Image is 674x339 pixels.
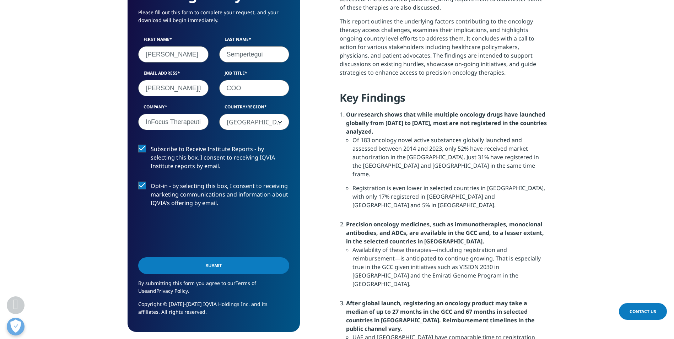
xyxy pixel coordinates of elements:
strong: Our research shows that while multiple oncology drugs have launched globally from [DATE] to [DATE... [346,111,547,135]
a: Contact Us [619,303,667,320]
li: Registration is even lower in selected countries in [GEOGRAPHIC_DATA], with only 17% registered i... [352,184,547,215]
p: This report outlines the underlying factors contributing to the oncology therapy access challenge... [340,17,547,82]
p: By submitting this form you agree to our and . [138,279,289,300]
strong: Precision oncology medicines, such as immunotherapies, monoclonal antibodies, and ADCs, are avail... [346,220,544,245]
span: Contact Us [630,308,656,314]
label: Email Address [138,70,209,80]
strong: After global launch, registering an oncology product may take a median of up to 27 months in the ... [346,299,535,333]
span: France [220,114,289,130]
label: Country/Region [219,104,290,114]
p: Copyright © [DATE]-[DATE] IQVIA Holdings Inc. and its affiliates. All rights reserved. [138,300,289,321]
span: France [219,114,290,130]
label: Job Title [219,70,290,80]
li: Availability of these therapies—including registration and reimbursement—is anticipated to contin... [352,246,547,294]
p: Please fill out this form to complete your request, and your download will begin immediately. [138,9,289,29]
button: Ouvrir le centre de préférences [7,318,25,335]
h4: Key Findings [340,91,547,110]
label: Last Name [219,36,290,46]
label: Subscribe to Receive Institute Reports - by selecting this box, I consent to receiving IQVIA Inst... [138,145,289,174]
li: Of 183 oncology novel active substances globally launched and assessed between 2014 and 2023, onl... [352,136,547,184]
label: Company [138,104,209,114]
iframe: reCAPTCHA [138,219,246,246]
a: Privacy Policy [156,287,188,294]
label: First Name [138,36,209,46]
label: Opt-in - by selecting this box, I consent to receiving marketing communications and information a... [138,182,289,211]
input: Submit [138,257,289,274]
